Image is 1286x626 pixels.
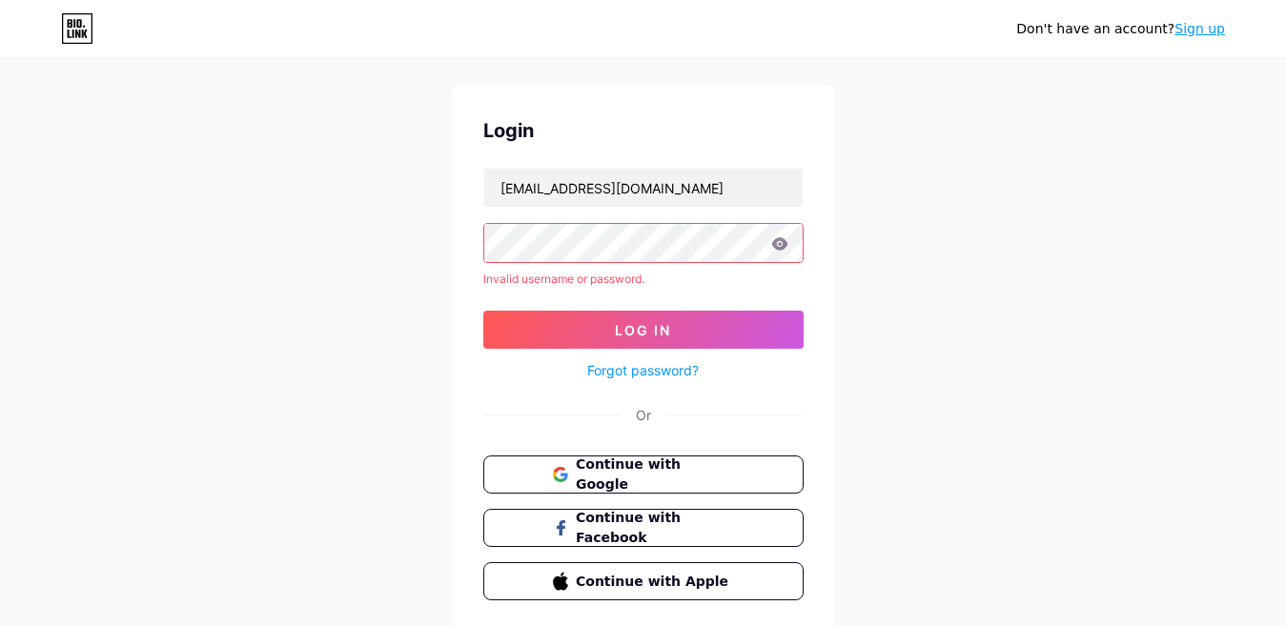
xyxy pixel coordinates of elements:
input: Username [484,169,803,207]
button: Continue with Apple [483,562,804,600]
button: Log In [483,311,804,349]
a: Forgot password? [587,360,699,380]
span: Log In [615,322,671,338]
span: Continue with Google [576,454,733,495]
div: Or [636,405,651,425]
button: Continue with Google [483,455,804,494]
button: Continue with Facebook [483,509,804,547]
div: Invalid username or password. [483,271,804,288]
span: Continue with Apple [576,572,733,592]
span: Continue with Facebook [576,508,733,548]
div: Login [483,116,804,145]
a: Sign up [1174,21,1225,36]
div: Don't have an account? [1016,19,1225,39]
